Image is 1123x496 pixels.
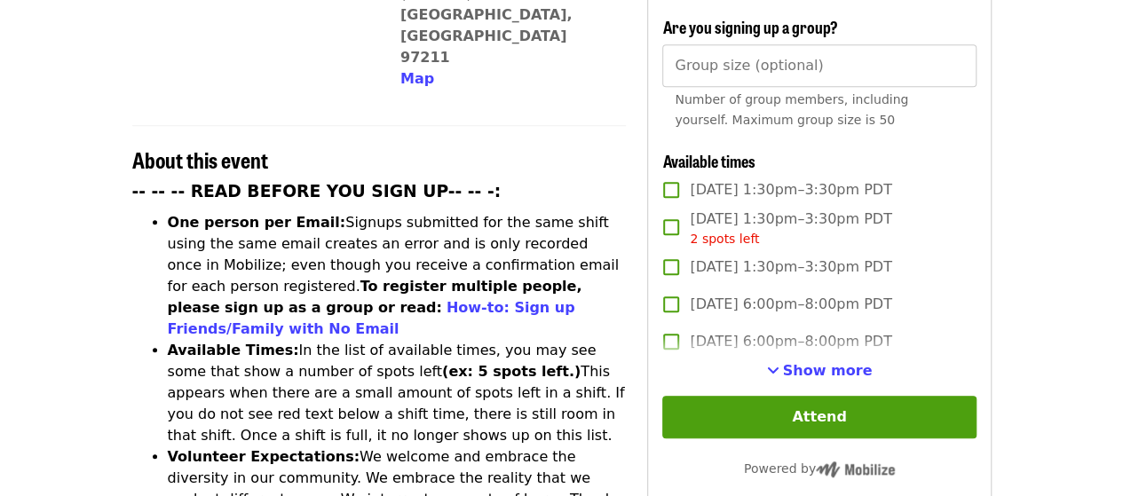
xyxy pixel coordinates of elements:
[400,70,434,87] span: Map
[132,182,502,201] strong: -- -- -- READ BEFORE YOU SIGN UP-- -- -:
[168,212,627,340] li: Signups submitted for the same shift using the same email creates an error and is only recorded o...
[662,15,837,38] span: Are you signing up a group?
[442,363,581,380] strong: (ex: 5 spots left.)
[690,209,891,248] span: [DATE] 1:30pm–3:30pm PDT
[690,232,759,246] span: 2 spots left
[168,278,582,316] strong: To register multiple people, please sign up as a group or read:
[690,331,891,352] span: [DATE] 6:00pm–8:00pm PDT
[662,396,976,438] button: Attend
[767,360,873,382] button: See more timeslots
[662,149,755,172] span: Available times
[168,299,575,337] a: How-to: Sign up Friends/Family with No Email
[168,342,299,358] strong: Available Times:
[168,340,627,446] li: In the list of available times, you may see some that show a number of spots left This appears wh...
[662,44,976,87] input: [object Object]
[400,6,573,66] a: [GEOGRAPHIC_DATA], [GEOGRAPHIC_DATA] 97211
[132,144,268,175] span: About this event
[816,461,895,477] img: Powered by Mobilize
[400,68,434,90] button: Map
[690,179,891,201] span: [DATE] 1:30pm–3:30pm PDT
[168,214,346,231] strong: One person per Email:
[168,448,360,465] strong: Volunteer Expectations:
[690,294,891,315] span: [DATE] 6:00pm–8:00pm PDT
[783,362,873,379] span: Show more
[690,256,891,278] span: [DATE] 1:30pm–3:30pm PDT
[744,461,895,476] span: Powered by
[675,92,908,127] span: Number of group members, including yourself. Maximum group size is 50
